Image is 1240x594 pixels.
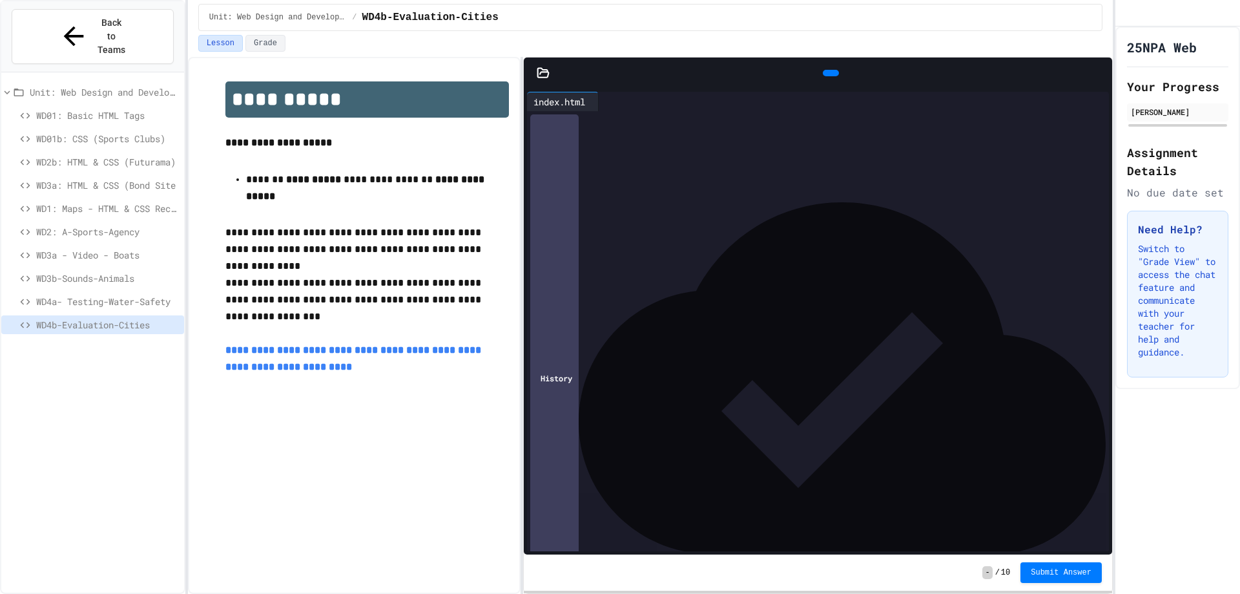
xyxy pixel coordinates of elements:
[96,16,127,57] span: Back to Teams
[1020,562,1102,583] button: Submit Answer
[1031,567,1091,578] span: Submit Answer
[36,271,179,285] span: WD3b-Sounds-Animals
[30,85,179,99] span: Unit: Web Design and Development
[362,10,499,25] span: WD4b-Evaluation-Cities
[36,225,179,239] span: WD2: A-Sports-Agency
[36,109,179,122] span: WD01: Basic HTML Tags
[1131,106,1224,118] div: [PERSON_NAME]
[36,248,179,262] span: WD3a - Video - Boats
[352,12,356,23] span: /
[1127,185,1228,200] div: No due date set
[245,35,285,52] button: Grade
[36,318,179,332] span: WD4b-Evaluation-Cities
[36,178,179,192] span: WD3a: HTML & CSS (Bond Site
[12,9,174,64] button: Back to Teams
[1127,78,1228,96] h2: Your Progress
[36,202,179,215] span: WD1: Maps - HTML & CSS Recap
[982,566,992,579] span: -
[1138,222,1217,237] h3: Need Help?
[36,132,179,145] span: WD01b: CSS (Sports Clubs)
[1138,242,1217,359] p: Switch to "Grade View" to access the chat feature and communicate with your teacher for help and ...
[36,295,179,308] span: WD4a- Testing-Water-Safety
[527,95,592,109] div: index.html
[995,567,1000,578] span: /
[209,12,347,23] span: Unit: Web Design and Development
[1127,143,1228,180] h2: Assignment Details
[527,92,599,111] div: index.html
[198,35,243,52] button: Lesson
[1127,38,1197,56] h1: 25NPA Web
[1001,567,1010,578] span: 10
[36,155,179,169] span: WD2b: HTML & CSS (Futurama)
